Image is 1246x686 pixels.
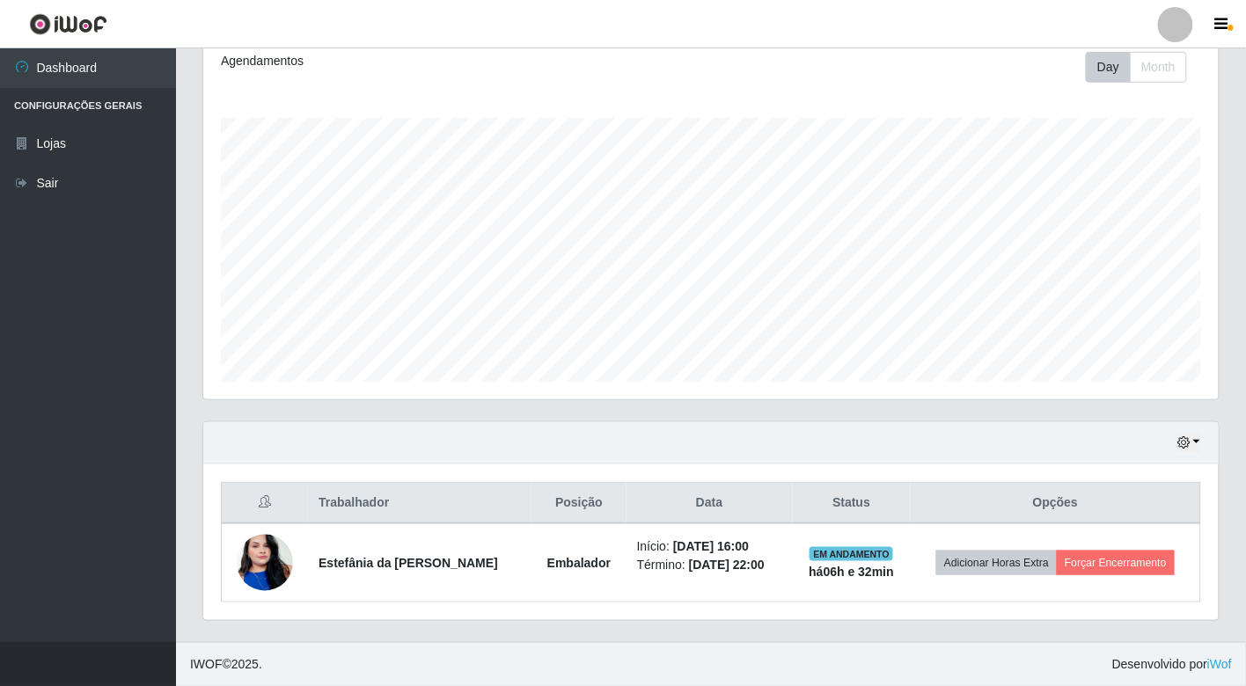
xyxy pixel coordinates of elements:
[793,483,911,524] th: Status
[810,547,893,561] span: EM ANDAMENTO
[221,52,614,70] div: Agendamentos
[190,655,262,674] span: © 2025 .
[936,551,1057,575] button: Adicionar Horas Extra
[308,483,531,524] th: Trabalhador
[911,483,1201,524] th: Opções
[531,483,626,524] th: Posição
[1207,657,1232,671] a: iWof
[1112,655,1232,674] span: Desenvolvido por
[809,565,894,579] strong: há 06 h e 32 min
[1086,52,1201,83] div: Toolbar with button groups
[190,657,223,671] span: IWOF
[1130,52,1187,83] button: Month
[1086,52,1187,83] div: First group
[1057,551,1175,575] button: Forçar Encerramento
[237,513,293,613] img: 1705535567021.jpeg
[1086,52,1131,83] button: Day
[637,556,782,574] li: Término:
[637,537,782,556] li: Início:
[29,13,107,35] img: CoreUI Logo
[627,483,793,524] th: Data
[319,556,498,570] strong: Estefânia da [PERSON_NAME]
[689,558,765,572] time: [DATE] 22:00
[547,556,611,570] strong: Embalador
[673,539,749,553] time: [DATE] 16:00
